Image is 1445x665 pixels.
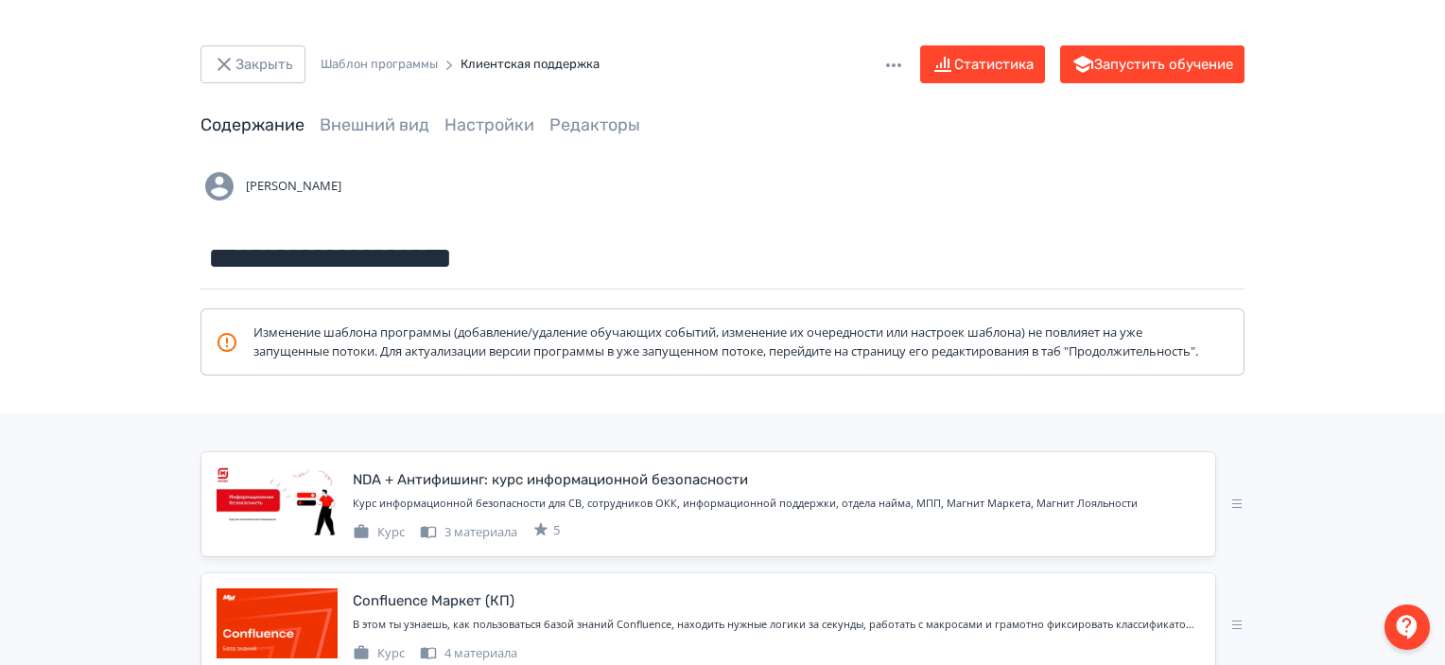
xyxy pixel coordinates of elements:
[246,177,341,196] span: [PERSON_NAME]
[549,114,640,135] a: Редакторы
[353,523,405,542] div: Курс
[920,45,1045,83] button: Статистика
[200,45,305,83] button: Закрыть
[353,496,1200,512] div: Курс информационной безопасности для СВ, сотрудников ОКК, информационной поддержки, отдела найма,...
[200,114,305,135] a: Содержание
[444,114,534,135] a: Настройки
[353,469,748,491] div: NDA + Антифишинг: курс информационной безопасности
[216,324,1199,360] div: Изменение шаблона программы (добавление/удаление обучающих событий, изменение их очередности или ...
[420,644,517,663] div: 4 материала
[1060,45,1245,83] button: Запустить обучение
[353,590,514,612] div: Confluence Маркет (КП)
[553,521,560,540] span: 5
[353,617,1200,633] div: В этом ты узнаешь, как пользоваться базой знаний Confluence, находить нужные логики за секунды, р...
[321,55,438,74] div: Шаблон программы
[420,523,517,542] div: 3 материала
[461,55,600,74] div: Клиентская поддержка
[320,114,429,135] a: Внешний вид
[353,644,405,663] div: Курс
